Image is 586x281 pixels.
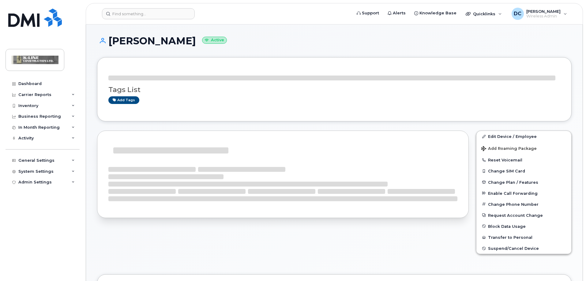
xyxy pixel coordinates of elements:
button: Suspend/Cancel Device [476,243,571,254]
button: Block Data Usage [476,221,571,232]
a: Edit Device / Employee [476,131,571,142]
a: Add tags [108,96,139,104]
button: Enable Call Forwarding [476,188,571,199]
button: Add Roaming Package [476,142,571,154]
span: Enable Call Forwarding [488,191,538,195]
h1: [PERSON_NAME] [97,35,572,46]
button: Change Plan / Features [476,177,571,188]
button: Request Account Change [476,210,571,221]
span: Add Roaming Package [481,146,537,152]
button: Change Phone Number [476,199,571,210]
button: Transfer to Personal [476,232,571,243]
button: Change SIM Card [476,165,571,176]
span: Suspend/Cancel Device [488,246,539,251]
small: Active [202,37,227,44]
h3: Tags List [108,86,560,94]
button: Reset Voicemail [476,154,571,165]
span: Change Plan / Features [488,180,538,184]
